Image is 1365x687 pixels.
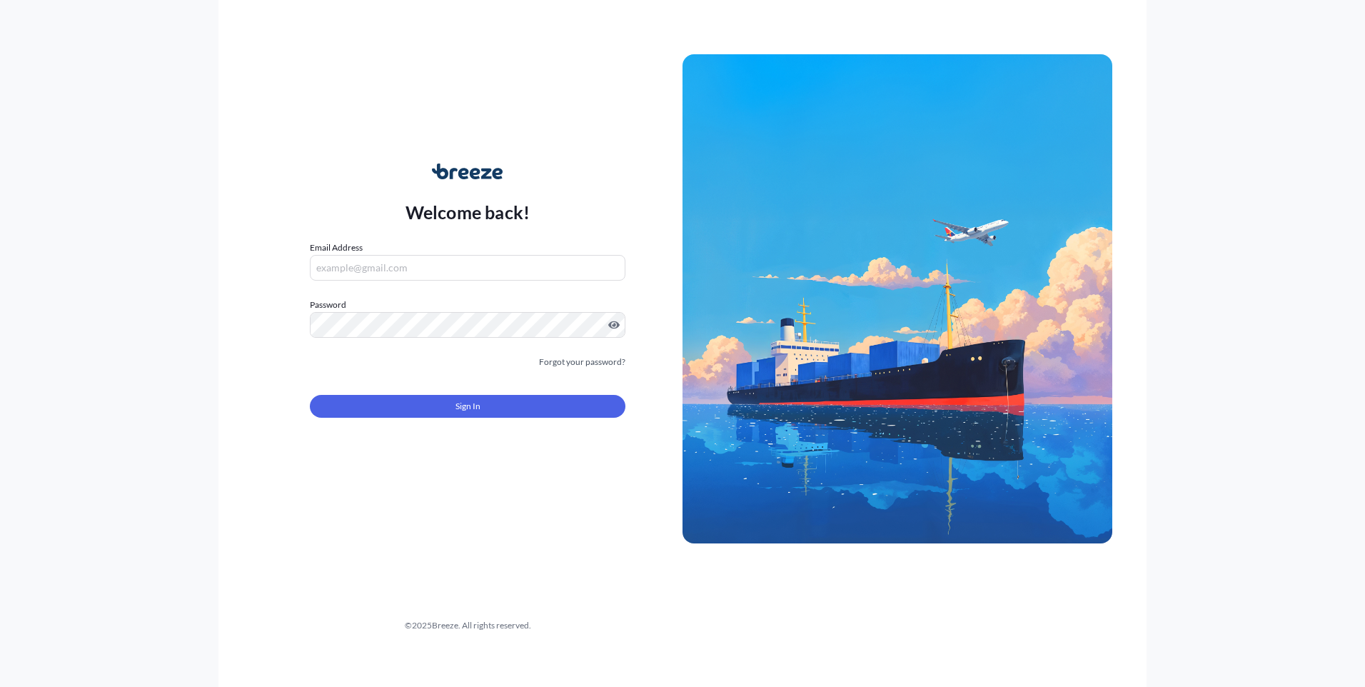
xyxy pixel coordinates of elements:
[682,54,1112,543] img: Ship illustration
[455,399,480,413] span: Sign In
[310,298,625,312] label: Password
[253,618,682,633] div: © 2025 Breeze. All rights reserved.
[310,395,625,418] button: Sign In
[539,355,625,369] a: Forgot your password?
[310,255,625,281] input: example@gmail.com
[406,201,530,224] p: Welcome back!
[310,241,363,255] label: Email Address
[608,319,620,331] button: Show password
